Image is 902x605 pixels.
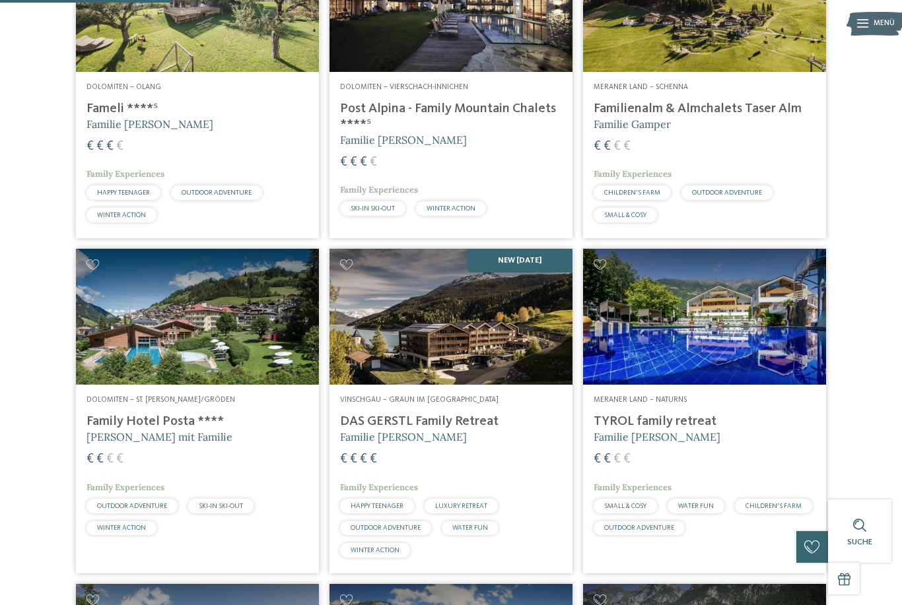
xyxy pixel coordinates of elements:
[678,503,714,509] span: WATER FUN
[87,430,232,443] span: [PERSON_NAME] mit Familie
[594,101,815,117] h4: Familienalm & Almchalets Taser Alm
[87,168,164,179] span: Family Experiences
[351,503,403,509] span: HAPPY TEENAGER
[87,396,235,404] span: Dolomiten – St. [PERSON_NAME]/Gröden
[96,140,104,153] span: €
[594,453,601,466] span: €
[97,212,146,218] span: WINTER ACTION
[106,140,114,153] span: €
[87,414,308,430] h4: Family Hotel Posta ****
[116,453,123,466] span: €
[594,83,688,91] span: Meraner Land – Schenna
[370,156,377,169] span: €
[76,249,319,385] img: Familienhotels gesucht? Hier findet ihr die besten!
[604,189,660,196] span: CHILDREN’S FARM
[604,140,611,153] span: €
[613,140,621,153] span: €
[87,117,213,131] span: Familie [PERSON_NAME]
[594,430,720,443] span: Familie [PERSON_NAME]
[427,205,475,212] span: WINTER ACTION
[435,503,487,509] span: LUXURY RETREAT
[340,430,467,443] span: Familie [PERSON_NAME]
[76,249,319,573] a: Familienhotels gesucht? Hier findet ihr die besten! Dolomiten – St. [PERSON_NAME]/Gröden Family H...
[594,482,672,493] span: Family Experiences
[87,482,164,493] span: Family Experiences
[340,414,562,430] h4: DAS GERSTL Family Retreat
[340,83,468,91] span: Dolomiten – Vierschach-Innichen
[340,396,499,404] span: Vinschgau – Graun im [GEOGRAPHIC_DATA]
[594,414,815,430] h4: TYROL family retreat
[87,453,94,466] span: €
[604,212,646,218] span: SMALL & COSY
[351,205,395,212] span: SKI-IN SKI-OUT
[594,396,687,404] span: Meraner Land – Naturns
[340,453,347,466] span: €
[340,101,562,133] h4: Post Alpina - Family Mountain Chalets ****ˢ
[360,453,367,466] span: €
[594,140,601,153] span: €
[182,189,252,196] span: OUTDOOR ADVENTURE
[604,525,674,531] span: OUTDOOR ADVENTURE
[350,453,357,466] span: €
[604,503,646,509] span: SMALL & COSY
[452,525,488,531] span: WATER FUN
[97,525,146,531] span: WINTER ACTION
[604,453,611,466] span: €
[330,249,572,573] a: Familienhotels gesucht? Hier findet ihr die besten! NEW [DATE] Vinschgau – Graun im [GEOGRAPHIC_D...
[847,538,872,546] span: Suche
[370,453,377,466] span: €
[350,156,357,169] span: €
[692,189,762,196] span: OUTDOOR ADVENTURE
[351,525,421,531] span: OUTDOOR ADVENTURE
[96,453,104,466] span: €
[613,453,621,466] span: €
[199,503,243,509] span: SKI-IN SKI-OUT
[87,140,94,153] span: €
[583,249,826,385] img: Familien Wellness Residence Tyrol ****
[97,189,150,196] span: HAPPY TEENAGER
[340,482,418,493] span: Family Experiences
[351,547,399,554] span: WINTER ACTION
[116,140,123,153] span: €
[340,133,467,146] span: Familie [PERSON_NAME]
[623,453,631,466] span: €
[594,168,672,179] span: Family Experiences
[623,140,631,153] span: €
[87,83,161,91] span: Dolomiten – Olang
[106,453,114,466] span: €
[360,156,367,169] span: €
[97,503,167,509] span: OUTDOOR ADVENTURE
[746,503,802,509] span: CHILDREN’S FARM
[583,249,826,573] a: Familienhotels gesucht? Hier findet ihr die besten! Meraner Land – Naturns TYROL family retreat F...
[330,249,572,385] img: Familienhotels gesucht? Hier findet ihr die besten!
[340,156,347,169] span: €
[594,117,671,131] span: Familie Gamper
[340,184,418,195] span: Family Experiences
